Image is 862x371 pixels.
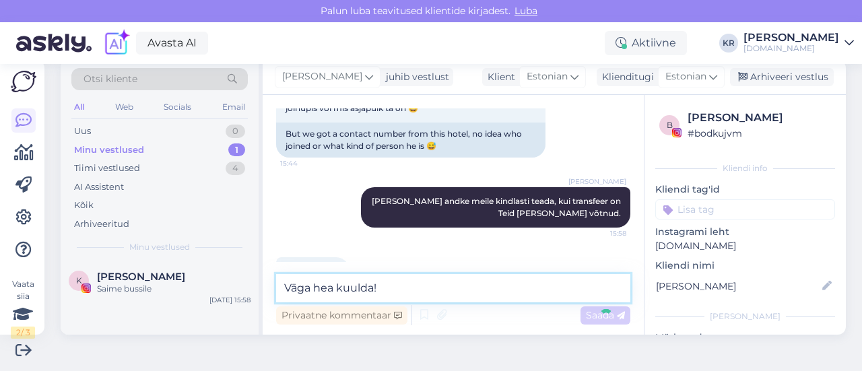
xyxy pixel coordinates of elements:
div: Arhiveeritud [74,217,129,231]
div: [PERSON_NAME] [688,110,831,126]
div: KR [719,34,738,53]
div: But we got a contact number from this hotel, no idea who joined or what kind of person he is 😅 [276,123,545,158]
div: [PERSON_NAME] [655,310,835,323]
span: [PERSON_NAME] andke meile kindlasti teada, kui transfeer on Teid [PERSON_NAME] võtnud. [372,196,623,218]
span: b [667,120,673,130]
div: AI Assistent [74,180,124,194]
div: Uus [74,125,91,138]
p: Instagrami leht [655,225,835,239]
div: Tiimi vestlused [74,162,140,175]
div: 4 [226,162,245,175]
p: [DOMAIN_NAME] [655,239,835,253]
span: [PERSON_NAME] [282,69,362,84]
span: [PERSON_NAME] [568,176,626,187]
div: Saime bussile [97,283,251,295]
div: juhib vestlust [380,70,449,84]
div: Vaata siia [11,278,35,339]
div: Arhiveeri vestlus [730,68,834,86]
a: [PERSON_NAME][DOMAIN_NAME] [743,32,854,54]
div: Klient [482,70,515,84]
div: All [71,98,87,116]
div: Minu vestlused [74,143,144,157]
div: Kliendi info [655,162,835,174]
span: Otsi kliente [84,72,137,86]
span: K [76,275,82,285]
div: 2 / 3 [11,327,35,339]
div: Kõik [74,199,94,212]
div: Aktiivne [605,31,687,55]
div: Socials [161,98,194,116]
img: Askly Logo [11,71,36,92]
input: Lisa nimi [656,279,820,294]
input: Lisa tag [655,199,835,220]
span: Kaisa Ristikivi [97,271,185,283]
p: Kliendi nimi [655,259,835,273]
div: [DOMAIN_NAME] [743,43,839,54]
div: [DATE] 15:58 [209,295,251,305]
span: 15:58 [576,228,626,238]
a: Avasta AI [136,32,208,55]
div: 1 [228,143,245,157]
span: Luba [510,5,541,17]
p: Kliendi tag'id [655,182,835,197]
span: Estonian [527,69,568,84]
div: Email [220,98,248,116]
span: Minu vestlused [129,241,190,253]
p: Märkmed [655,331,835,345]
div: # bodkujvm [688,126,831,141]
div: 0 [226,125,245,138]
div: [PERSON_NAME] [743,32,839,43]
span: Estonian [665,69,706,84]
span: 15:44 [280,158,331,168]
img: explore-ai [102,29,131,57]
div: Web [112,98,136,116]
div: Klienditugi [597,70,654,84]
